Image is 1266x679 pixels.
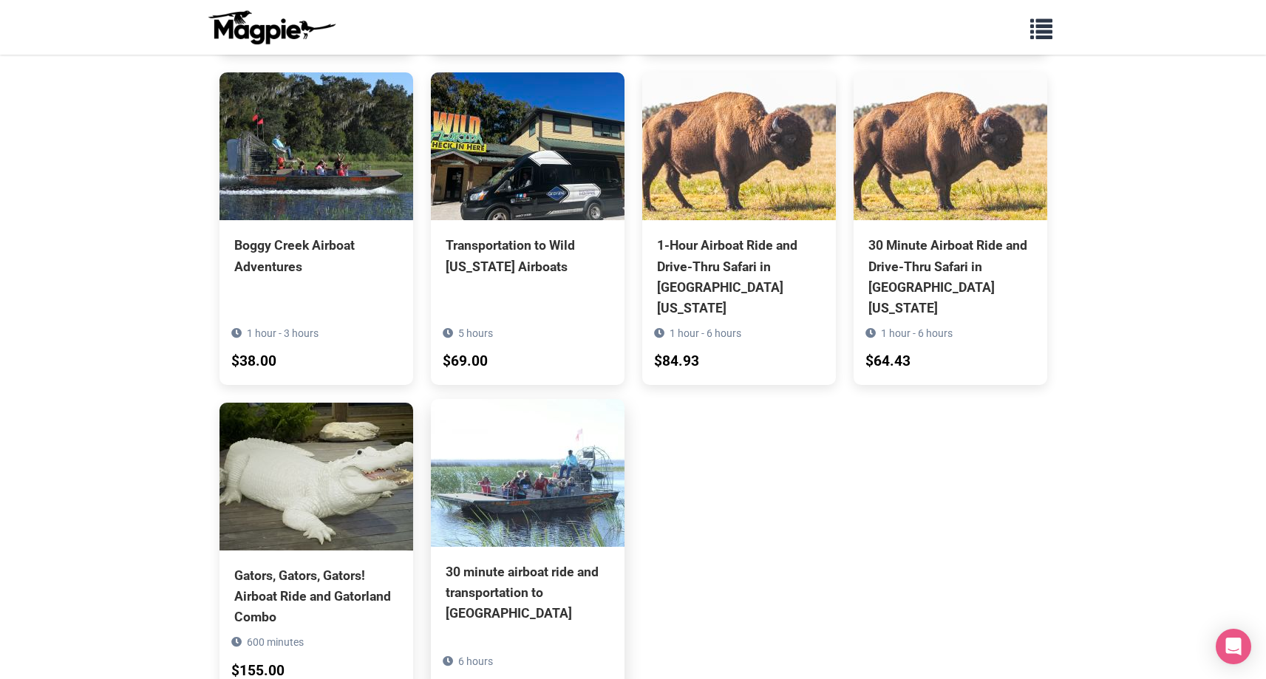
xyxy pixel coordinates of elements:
img: 30 minute airboat ride and transportation to Boggy Creek [431,399,625,547]
span: 600 minutes [247,636,304,648]
div: $84.93 [654,350,699,373]
img: 30 Minute Airboat Ride and Drive-Thru Safari in Wild Florida [854,72,1047,220]
span: 1 hour - 6 hours [670,327,741,339]
img: Transportation to Wild Florida Airboats [431,72,625,220]
div: 30 Minute Airboat Ride and Drive-Thru Safari in [GEOGRAPHIC_DATA][US_STATE] [868,235,1032,318]
a: Boggy Creek Airboat Adventures 1 hour - 3 hours $38.00 [219,72,413,343]
div: $69.00 [443,350,488,373]
div: $64.43 [865,350,911,373]
img: 1-Hour Airboat Ride and Drive-Thru Safari in Wild Florida [642,72,836,220]
div: 1-Hour Airboat Ride and Drive-Thru Safari in [GEOGRAPHIC_DATA][US_STATE] [657,235,821,318]
a: 1-Hour Airboat Ride and Drive-Thru Safari in [GEOGRAPHIC_DATA][US_STATE] 1 hour - 6 hours $84.93 [642,72,836,385]
span: 5 hours [458,327,493,339]
span: 1 hour - 3 hours [247,327,319,339]
span: 1 hour - 6 hours [881,327,953,339]
div: Gators, Gators, Gators! Airboat Ride and Gatorland Combo [234,565,398,627]
a: Transportation to Wild [US_STATE] Airboats 5 hours $69.00 [431,72,625,343]
div: 30 minute airboat ride and transportation to [GEOGRAPHIC_DATA] [446,562,610,624]
img: logo-ab69f6fb50320c5b225c76a69d11143b.png [205,10,338,45]
img: Boggy Creek Airboat Adventures [219,72,413,220]
div: Transportation to Wild [US_STATE] Airboats [446,235,610,276]
img: Gators, Gators, Gators! Airboat Ride and Gatorland Combo [219,403,413,550]
div: $38.00 [231,350,276,373]
div: Boggy Creek Airboat Adventures [234,235,398,276]
a: 30 Minute Airboat Ride and Drive-Thru Safari in [GEOGRAPHIC_DATA][US_STATE] 1 hour - 6 hours $64.43 [854,72,1047,385]
div: Open Intercom Messenger [1216,629,1251,664]
span: 6 hours [458,655,493,667]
